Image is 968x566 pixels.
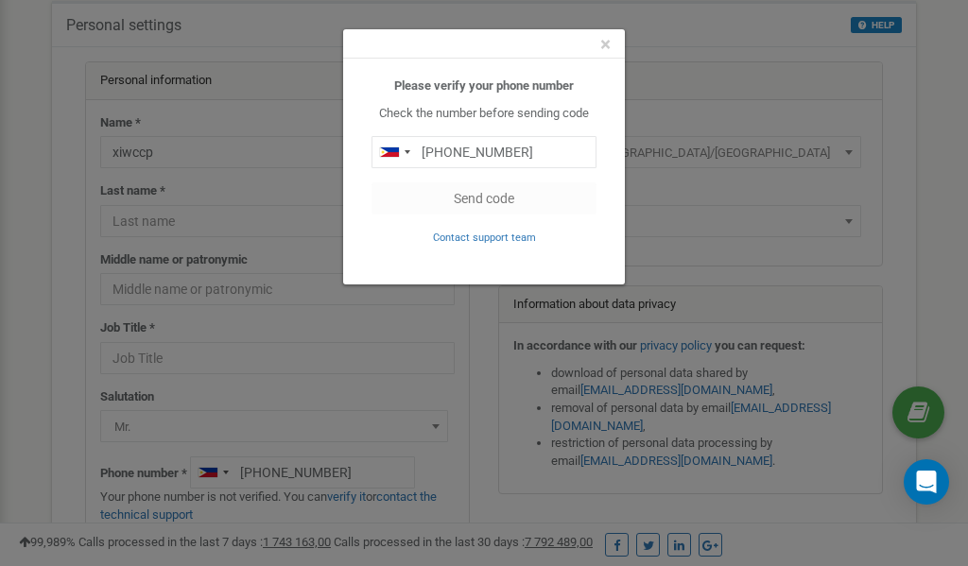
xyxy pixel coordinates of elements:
[372,182,596,214] button: Send code
[372,105,596,123] p: Check the number before sending code
[372,137,416,167] div: Telephone country code
[600,33,611,56] span: ×
[394,78,574,93] b: Please verify your phone number
[433,230,536,244] a: Contact support team
[904,459,949,505] div: Open Intercom Messenger
[600,35,611,55] button: Close
[372,136,596,168] input: 0905 123 4567
[433,232,536,244] small: Contact support team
